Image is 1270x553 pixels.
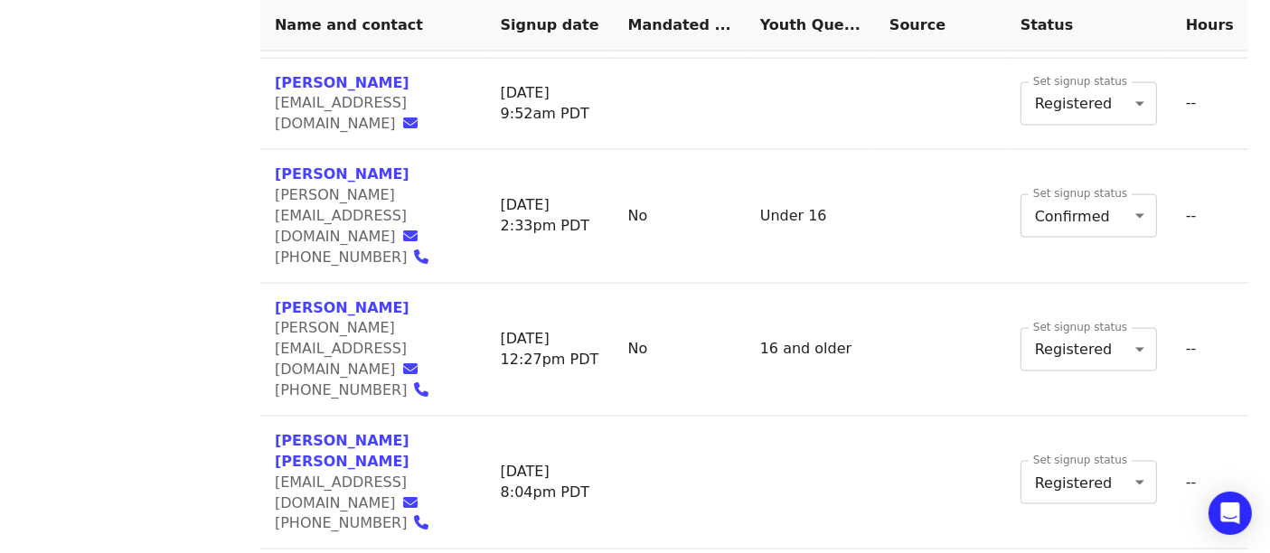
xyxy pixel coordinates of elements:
[403,228,428,245] a: envelope icon
[403,228,418,245] i: envelope icon
[415,514,440,531] a: phone icon
[1021,82,1157,126] div: Registered
[1171,417,1248,549] td: --
[1033,323,1127,333] label: Set signup status
[1171,150,1248,283] td: --
[746,284,875,417] td: 16 and older
[403,361,418,378] i: envelope icon
[415,381,429,398] i: phone icon
[403,494,428,511] a: envelope icon
[275,514,408,531] span: [PHONE_NUMBER]
[1171,284,1248,417] td: --
[1171,59,1248,151] td: --
[1209,492,1252,535] div: Open Intercom Messenger
[486,150,614,283] td: [DATE] 2:33pm PDT
[415,248,429,266] i: phone icon
[760,16,861,33] span: Youth Question
[614,150,746,283] td: No
[275,432,409,470] a: [PERSON_NAME] [PERSON_NAME]
[486,417,614,549] td: [DATE] 8:04pm PDT
[275,381,408,398] span: [PHONE_NUMBER]
[415,248,440,266] a: phone icon
[415,514,429,531] i: phone icon
[275,248,408,266] span: [PHONE_NUMBER]
[275,299,409,316] a: [PERSON_NAME]
[1021,328,1157,371] div: Registered
[1033,455,1127,466] label: Set signup status
[746,150,875,283] td: Under 16
[403,115,428,132] a: envelope icon
[486,284,614,417] td: [DATE] 12:27pm PDT
[275,319,407,378] span: [PERSON_NAME][EMAIL_ADDRESS][DOMAIN_NAME]
[415,381,440,398] a: phone icon
[1021,461,1157,504] div: Registered
[403,361,428,378] a: envelope icon
[275,186,407,245] span: [PERSON_NAME][EMAIL_ADDRESS][DOMAIN_NAME]
[275,94,407,132] span: [EMAIL_ADDRESS][DOMAIN_NAME]
[275,165,409,183] a: [PERSON_NAME]
[403,494,418,511] i: envelope icon
[1021,194,1157,238] div: Confirmed
[1033,77,1127,88] label: Set signup status
[275,473,407,511] span: [EMAIL_ADDRESS][DOMAIN_NAME]
[403,115,418,132] i: envelope icon
[275,74,409,91] a: [PERSON_NAME]
[1021,16,1074,33] span: Status
[1033,189,1127,200] label: Set signup status
[628,16,731,33] span: Mandated Service
[486,59,614,151] td: [DATE] 9:52am PDT
[614,284,746,417] td: No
